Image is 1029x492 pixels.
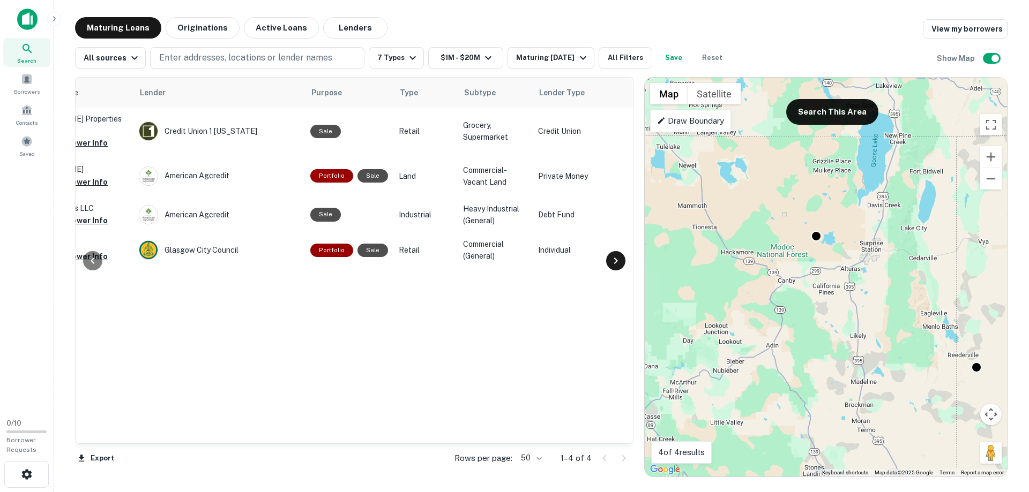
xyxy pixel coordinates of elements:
[961,470,1004,475] a: Report a map error
[3,38,50,67] a: Search
[463,238,527,262] p: Commercial (General)
[428,47,503,69] button: $1M - $20M
[399,209,452,221] p: Industrial
[561,452,592,465] p: 1–4 of 4
[463,119,527,143] p: Grocery, Supermarket
[17,9,38,30] img: capitalize-icon.png
[980,146,1002,168] button: Zoom in
[533,78,629,108] th: Lender Type
[517,450,543,466] div: 50
[400,86,418,99] span: Type
[166,17,240,39] button: Originations
[399,244,452,256] p: Retail
[139,122,158,140] img: picture
[310,125,341,138] div: Sale
[399,170,452,182] p: Land
[244,17,319,39] button: Active Loans
[786,99,878,125] button: Search This Area
[538,209,624,221] p: Debt Fund
[516,51,589,64] div: Maturing [DATE]
[657,47,691,69] button: Save your search to get updates of matches that match your search criteria.
[310,244,353,257] div: This is a portfolio loan with 2 properties
[311,86,342,99] span: Purpose
[357,244,388,257] div: Sale
[975,406,1029,458] iframe: Chat Widget
[139,240,300,260] div: Glasgow City Council
[688,83,741,104] button: Show satellite imagery
[822,469,868,476] button: Keyboard shortcuts
[980,404,1002,425] button: Map camera controls
[6,419,21,427] span: 0 / 10
[657,115,724,127] p: Draw Boundary
[647,463,683,476] a: Open this area in Google Maps (opens a new window)
[14,87,40,96] span: Borrowers
[133,78,305,108] th: Lender
[369,47,424,69] button: 7 Types
[19,149,35,158] span: Saved
[305,78,393,108] th: Purpose
[454,452,512,465] p: Rows per page:
[140,86,166,99] span: Lender
[538,125,624,137] p: Credit Union
[16,118,38,127] span: Contacts
[139,166,300,186] div: American Agcredit
[84,51,141,64] div: All sources
[75,17,161,39] button: Maturing Loans
[139,167,158,185] img: picture
[310,208,341,221] div: Sale
[17,56,36,65] span: Search
[923,19,1008,39] a: View my borrowers
[937,52,976,64] h6: Show Map
[599,47,652,69] button: All Filters
[310,169,353,183] div: This is a portfolio loan with 8 properties
[463,164,527,188] p: Commercial-Vacant Land
[3,131,50,160] a: Saved
[75,47,146,69] button: All sources
[939,470,955,475] a: Terms (opens in new tab)
[980,114,1002,135] button: Toggle fullscreen view
[139,241,158,259] img: picture
[357,169,388,183] div: Sale
[875,470,933,475] span: Map data ©2025 Google
[695,47,729,69] button: Reset
[458,78,533,108] th: Subtype
[647,463,683,476] img: Google
[6,436,36,453] span: Borrower Requests
[159,51,332,64] p: Enter addresses, locations or lender names
[139,122,300,141] div: Credit Union 1 [US_STATE]
[538,244,624,256] p: Individual
[538,170,624,182] p: Private Money
[399,125,452,137] p: Retail
[980,168,1002,190] button: Zoom out
[464,86,496,99] span: Subtype
[508,47,594,69] button: Maturing [DATE]
[139,206,158,224] img: picture
[658,446,705,459] p: 4 of 4 results
[139,205,300,224] div: American Agcredit
[75,450,117,466] button: Export
[463,203,527,226] p: Heavy Industrial (General)
[650,83,688,104] button: Show street map
[323,17,387,39] button: Lenders
[3,69,50,98] a: Borrowers
[393,78,458,108] th: Type
[3,100,50,129] a: Contacts
[150,47,364,69] button: Enter addresses, locations or lender names
[539,86,585,99] span: Lender Type
[645,78,1007,476] div: 0 0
